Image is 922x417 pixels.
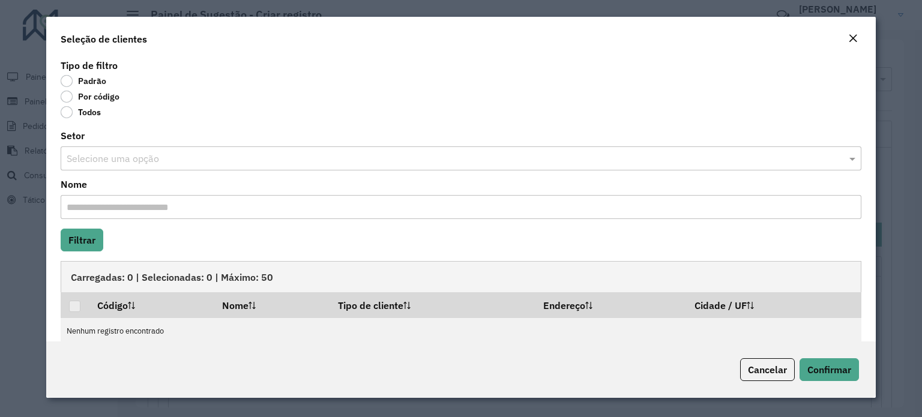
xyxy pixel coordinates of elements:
label: Por código [61,91,119,103]
label: Padrão [61,75,106,87]
label: Tipo de filtro [61,58,118,73]
button: Cancelar [740,358,795,381]
th: Cidade / UF [686,292,861,317]
h4: Seleção de clientes [61,32,147,46]
th: Nome [214,292,330,317]
button: Close [845,31,861,47]
label: Nome [61,177,87,191]
span: Cancelar [748,364,787,376]
button: Filtrar [61,229,103,251]
div: Carregadas: 0 | Selecionadas: 0 | Máximo: 50 [61,261,861,292]
label: Setor [61,128,85,143]
span: Confirmar [807,364,851,376]
em: Fechar [848,34,858,43]
th: Tipo de cliente [330,292,535,317]
td: Nenhum registro encontrado [61,318,861,345]
th: Endereço [535,292,686,317]
button: Confirmar [800,358,859,381]
label: Todos [61,106,101,118]
th: Código [89,292,214,317]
